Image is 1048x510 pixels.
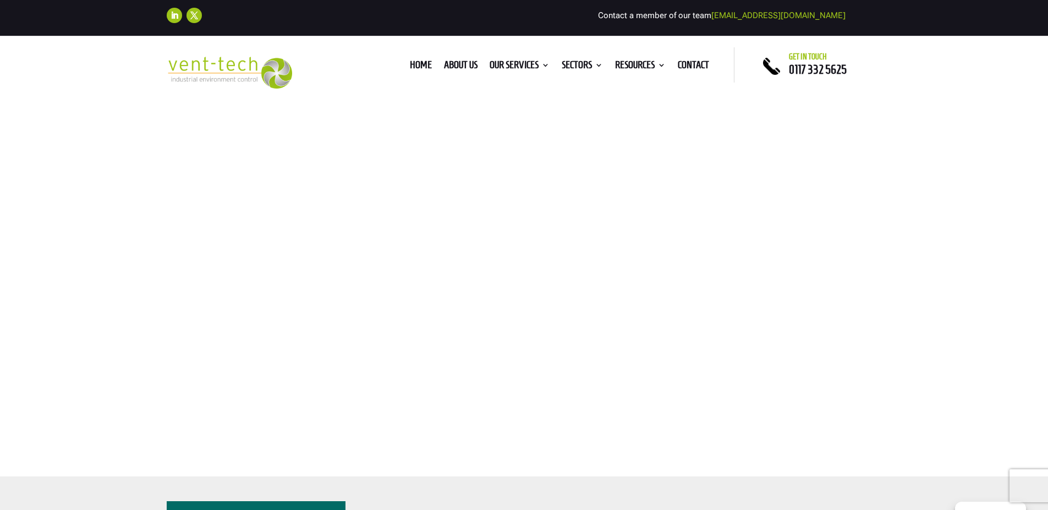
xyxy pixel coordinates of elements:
img: 2023-09-27T08_35_16.549ZVENT-TECH---Clear-background [167,57,293,89]
span: Contact a member of our team [598,10,846,20]
a: 0117 332 5625 [789,63,847,76]
a: Contact [678,61,709,73]
a: Our Services [490,61,550,73]
a: Follow on LinkedIn [167,8,182,23]
span: Get in touch [789,52,827,61]
a: About us [444,61,478,73]
a: Follow on X [186,8,202,23]
a: [EMAIL_ADDRESS][DOMAIN_NAME] [711,10,846,20]
a: Sectors [562,61,603,73]
a: Home [410,61,432,73]
a: Resources [615,61,666,73]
